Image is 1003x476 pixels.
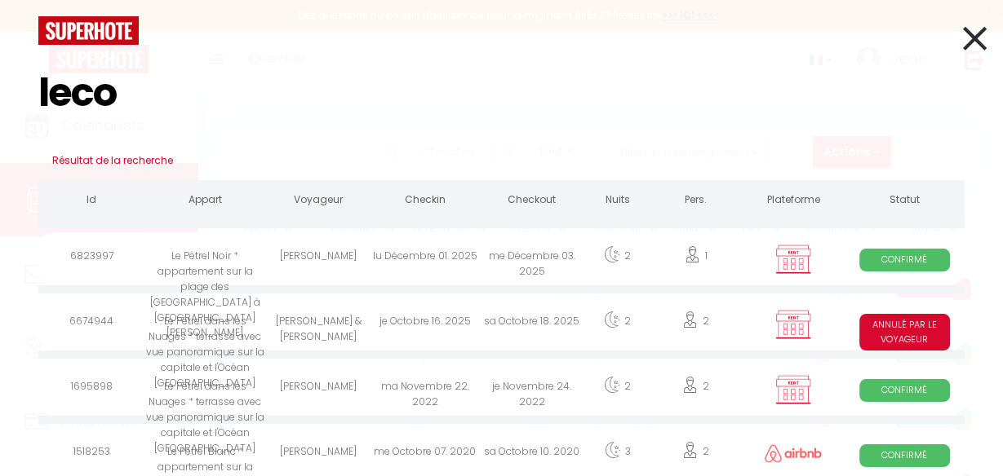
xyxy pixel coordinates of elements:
h3: Résultat de la recherche [38,141,965,180]
div: 1 [650,232,743,285]
div: 6674944 [38,297,145,350]
img: logo [38,16,139,45]
div: lu Décembre 01. 2025 [372,232,479,285]
th: Checkout [478,180,585,224]
img: airbnb2.png [765,444,822,462]
div: [PERSON_NAME] [265,363,372,416]
div: Le Pétrel Noir * appartement sur la plage des [GEOGRAPHIC_DATA] à [GEOGRAPHIC_DATA][PERSON_NAME] [145,232,266,285]
span: Confirmé [859,249,950,271]
div: me Décembre 03. 2025 [478,232,585,285]
div: 2 [585,363,650,416]
th: Checkin [372,180,479,224]
th: Statut [844,180,965,224]
span: Confirmé [859,379,950,401]
th: Id [38,180,145,224]
div: [PERSON_NAME] & [PERSON_NAME] [265,297,372,350]
th: Plateforme [743,180,845,224]
th: Nuits [585,180,650,224]
input: Tapez pour rechercher... [38,45,965,141]
div: je Novembre 24. 2022 [478,363,585,416]
div: ma Novembre 22. 2022 [372,363,479,416]
div: 2 [650,363,743,416]
div: 2 [585,232,650,285]
div: 6823997 [38,232,145,285]
th: Appart [145,180,266,224]
img: rent.png [773,309,814,340]
th: Voyageur [265,180,372,224]
div: Le Pétrel dans les Nuages * terrasse avec vue panoramique sur la capitale et l'Océan [GEOGRAPHIC_... [145,297,266,350]
span: Annulé par le voyageur [859,314,950,350]
img: rent.png [773,244,814,275]
span: Confirmé [859,444,950,466]
div: [PERSON_NAME] [265,232,372,285]
div: je Octobre 16. 2025 [372,297,479,350]
div: Le Pétrel dans les Nuages * terrasse avec vue panoramique sur la capitale et l'Océan [GEOGRAPHIC_... [145,363,266,416]
div: 2 [585,297,650,350]
div: sa Octobre 18. 2025 [478,297,585,350]
div: 1695898 [38,363,145,416]
th: Pers. [650,180,743,224]
img: rent.png [773,374,814,405]
div: 2 [650,297,743,350]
